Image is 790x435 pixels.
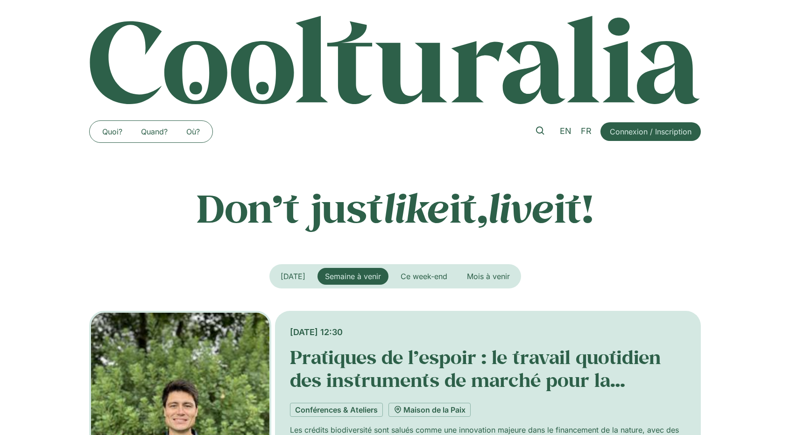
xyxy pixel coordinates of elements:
span: EN [560,126,571,136]
span: Semaine à venir [325,272,381,281]
a: Quand? [132,124,177,139]
a: Maison de la Paix [388,403,471,417]
a: Pratiques de l’espoir : le travail quotidien des instruments de marché pour la biodiversité dans ... [290,345,678,415]
span: Mois à venir [467,272,510,281]
span: FR [581,126,592,136]
p: Don’t just it, it! [89,184,701,231]
a: Quoi? [93,124,132,139]
a: Conférences & Ateliers [290,403,383,417]
nav: Menu [93,124,209,139]
div: [DATE] 12:30 [290,326,686,338]
a: Connexion / Inscription [600,122,701,141]
span: [DATE] [281,272,305,281]
span: Connexion / Inscription [610,126,691,137]
em: like [383,182,450,233]
em: live [488,182,554,233]
span: Ce week-end [401,272,447,281]
a: EN [555,125,576,138]
a: FR [576,125,596,138]
a: Où? [177,124,209,139]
